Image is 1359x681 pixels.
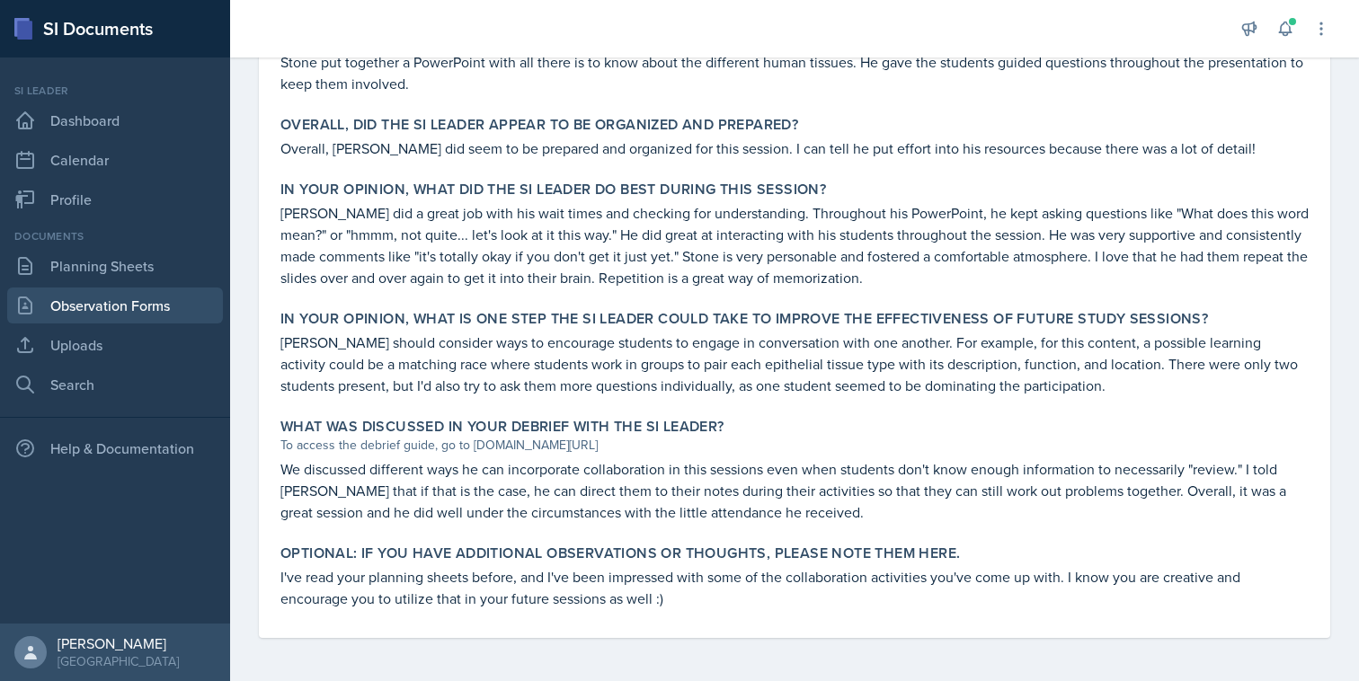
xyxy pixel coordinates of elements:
label: In your opinion, what did the SI Leader do BEST during this session? [280,181,826,199]
div: [PERSON_NAME] [58,634,179,652]
a: Calendar [7,142,223,178]
label: In your opinion, what is ONE step the SI Leader could take to improve the effectiveness of future... [280,310,1208,328]
a: Planning Sheets [7,248,223,284]
p: We discussed different ways he can incorporate collaboration in this sessions even when students ... [280,458,1309,523]
div: Si leader [7,83,223,99]
div: To access the debrief guide, go to [DOMAIN_NAME][URL] [280,436,1309,455]
a: Search [7,367,223,402]
div: Documents [7,228,223,244]
p: Stone put together a PowerPoint with all there is to know about the different human tissues. He g... [280,51,1309,94]
label: What was discussed in your debrief with the SI Leader? [280,418,724,436]
label: Optional: If you have additional observations or thoughts, please note them here. [280,544,960,562]
a: Observation Forms [7,287,223,323]
p: [PERSON_NAME] did a great job with his wait times and checking for understanding. Throughout his ... [280,202,1309,288]
a: Uploads [7,327,223,363]
p: [PERSON_NAME] should consider ways to encourage students to engage in conversation with one anoth... [280,332,1309,396]
a: Profile [7,181,223,217]
div: [GEOGRAPHIC_DATA] [58,652,179,670]
p: I've read your planning sheets before, and I've been impressed with some of the collaboration act... [280,566,1309,609]
div: Help & Documentation [7,430,223,466]
a: Dashboard [7,102,223,138]
label: Overall, did the SI Leader appear to be organized and prepared? [280,116,798,134]
p: Overall, [PERSON_NAME] did seem to be prepared and organized for this session. I can tell he put ... [280,137,1309,159]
